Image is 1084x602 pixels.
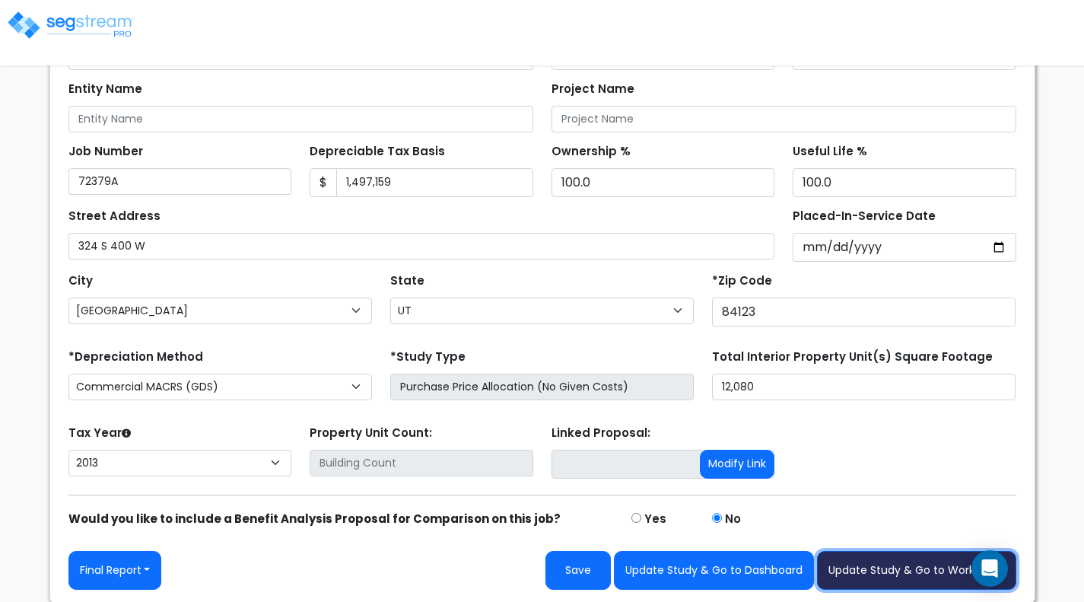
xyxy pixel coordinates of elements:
[390,349,466,366] label: *Study Type
[68,349,203,366] label: *Depreciation Method
[68,143,143,161] label: Job Number
[390,272,424,290] label: State
[817,551,1016,590] button: Update Study & Go to Worksheet
[644,511,666,528] label: Yes
[68,106,533,132] input: Entity Name
[310,143,445,161] label: Depreciable Tax Basis
[793,168,1016,197] input: Depreciation
[545,551,611,590] button: Save
[310,168,337,197] span: $
[552,81,634,98] label: Project Name
[552,425,650,442] label: Linked Proposal:
[68,81,142,98] label: Entity Name
[6,10,135,40] img: logo_pro_r.png
[971,550,1008,587] div: Open Intercom Messenger
[68,425,131,442] label: Tax Year
[712,374,1016,400] input: total square foot
[614,551,814,590] button: Update Study & Go to Dashboard
[700,450,774,479] button: Modify Link
[712,349,993,366] label: Total Interior Property Unit(s) Square Footage
[712,298,1016,326] input: Zip Code
[552,106,1016,132] input: Project Name
[712,272,772,290] label: *Zip Code
[799,50,900,65] span: Select Salesperson
[68,233,775,260] input: Street Address
[310,425,432,442] label: Property Unit Count:
[793,208,936,225] label: Placed-In-Service Date
[68,551,162,590] button: Final Report
[336,168,533,197] input: 0.00
[68,208,161,225] label: Street Address
[552,143,631,161] label: Ownership %
[68,272,93,290] label: City
[68,511,561,527] strong: Would you like to include a Benefit Analysis Proposal for Comparison on this job?
[310,450,533,476] input: Building Count
[552,168,775,197] input: Ownership
[725,511,741,528] label: No
[793,143,867,161] label: Useful Life %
